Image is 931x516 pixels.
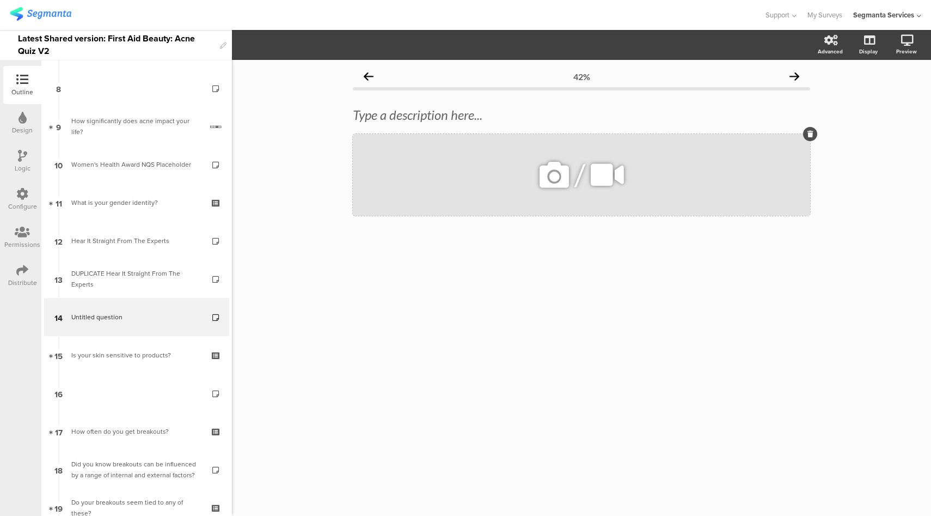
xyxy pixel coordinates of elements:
div: Display [859,47,878,56]
div: What is your gender identity? [71,197,201,208]
span: 10 [54,159,63,171]
span: 11 [56,197,62,209]
div: Latest Shared version: First Aid Beauty: Acne Quiz V2 [18,30,215,60]
div: DUPLICATE Hear It Straight From The Experts [71,268,201,290]
div: How significantly does acne impact your life? [71,116,202,137]
a: 13 DUPLICATE Hear It Straight From The Experts [44,260,229,298]
div: Women's Health Award NQS Placeholder [71,159,201,170]
div: Hear It Straight From The Experts [71,235,201,246]
span: 19 [54,502,63,514]
a: 17 How often do you get breakouts? [44,412,229,451]
div: Segmanta Services [853,10,914,20]
span: 16 [54,387,63,399]
span: 14 [54,311,63,323]
a: 18 Did you know breakouts can be influenced by a range of internal and external factors? [44,451,229,489]
span: / [574,157,585,192]
div: 42% [573,71,590,82]
span: 15 [54,349,63,361]
div: How often do you get breakouts? [71,426,201,437]
div: Preview [896,47,917,56]
span: 9 [56,120,61,132]
span: 8 [56,82,61,94]
div: Is your skin sensitive to products? [71,350,201,361]
span: Untitled question [71,312,122,322]
span: 18 [54,464,63,476]
a: 12 Hear It Straight From The Experts [44,222,229,260]
div: Outline [11,87,33,97]
a: 14 Untitled question [44,298,229,336]
div: Logic [15,163,30,173]
a: 9 How significantly does acne impact your life? [44,107,229,145]
div: Type a description here... [353,107,810,123]
span: Support [765,10,789,20]
div: Advanced [818,47,843,56]
a: 11 What is your gender identity? [44,184,229,222]
div: Distribute [8,278,37,288]
a: 16 [44,374,229,412]
img: segmanta logo [10,7,71,21]
div: Did you know breakouts can be influenced by a range of internal and external factors? [71,459,201,481]
div: Permissions [4,240,40,250]
a: 15 Is your skin sensitive to products? [44,336,229,374]
span: 12 [54,235,63,247]
a: 8 [44,69,229,107]
span: 17 [55,426,63,438]
a: 10 Women's Health Award NQS Placeholder [44,145,229,184]
div: Design [12,125,33,135]
span: 13 [54,273,63,285]
div: Configure [8,202,37,211]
